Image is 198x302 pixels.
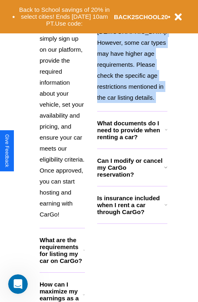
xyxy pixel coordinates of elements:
[8,274,28,294] iframe: Intercom live chat
[97,120,165,140] h3: What documents do I need to provide when renting a car?
[15,4,114,29] button: Back to School savings of 20% in select cities! Ends [DATE] 10am PT.Use code:
[114,13,168,20] b: BACK2SCHOOL20
[4,134,10,167] div: Give Feedback
[40,236,83,264] h3: What are the requirements for listing my car on CarGo?
[97,195,165,215] h3: Is insurance included when I rent a car through CarGo?
[97,4,167,103] p: To rent a car with CarGo, you must be at least [DEMOGRAPHIC_DATA]. However, some car types may ha...
[97,157,164,178] h3: Can I modify or cancel my CarGo reservation?
[40,11,85,220] p: To become a host on CarGo, simply sign up on our platform, provide the required information about...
